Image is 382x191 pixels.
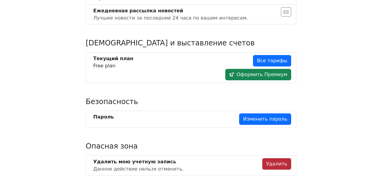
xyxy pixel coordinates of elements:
[93,7,248,14] div: Ежедневная рассылка новостей
[86,142,296,151] h4: Опасная зона
[262,158,291,170] button: Удалить
[253,55,291,66] a: Все тарифы
[93,55,133,69] div: Free plan
[86,97,296,106] h4: Безопасность
[93,158,184,165] div: Удалить мою учетную запись
[225,69,291,80] a: Оформить Премиум
[93,165,184,173] div: Данное действие нельзя отменить.
[93,14,248,22] div: Лучшие новости за последние 24 часа по вашим интересам.
[93,113,114,121] div: Пароль
[93,55,133,62] div: Текущий план
[86,39,296,48] h4: [DEMOGRAPHIC_DATA] и выставление счетов
[239,113,291,125] a: Изменить пароль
